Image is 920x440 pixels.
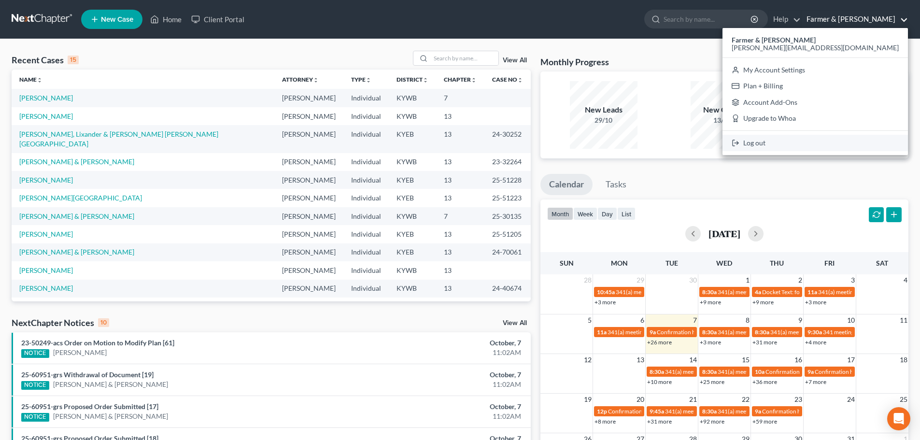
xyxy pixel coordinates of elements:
[436,189,484,207] td: 13
[540,56,609,68] h3: Monthly Progress
[145,11,186,28] a: Home
[700,339,721,346] a: +3 more
[343,89,389,107] td: Individual
[274,125,343,153] td: [PERSON_NAME]
[540,174,593,195] a: Calendar
[650,368,664,375] span: 8:30a
[691,115,758,125] div: 13/106
[594,298,616,306] a: +3 more
[19,266,73,274] a: [PERSON_NAME]
[274,171,343,189] td: [PERSON_NAME]
[396,76,428,83] a: Districtunfold_more
[636,394,645,405] span: 20
[389,261,436,279] td: KYWB
[770,328,915,336] span: 341(a) meeting for [PERSON_NAME] & [PERSON_NAME]
[19,130,218,148] a: [PERSON_NAME], Lixander & [PERSON_NAME] [PERSON_NAME][GEOGRAPHIC_DATA]
[650,408,664,415] span: 9:45a
[436,280,484,298] td: 13
[361,412,521,421] div: 11:02AM
[805,378,826,385] a: +7 more
[807,368,814,375] span: 9a
[752,418,777,425] a: +59 more
[702,288,717,296] span: 8:30a
[797,314,803,326] span: 9
[389,125,436,153] td: KYEB
[692,314,698,326] span: 7
[824,259,835,267] span: Fri
[770,259,784,267] span: Thu
[503,57,527,64] a: View All
[389,225,436,243] td: KYEB
[274,298,343,315] td: [PERSON_NAME]
[343,261,389,279] td: Individual
[343,125,389,153] td: Individual
[343,207,389,225] td: Individual
[636,354,645,366] span: 13
[53,380,168,389] a: [PERSON_NAME] & [PERSON_NAME]
[343,225,389,243] td: Individual
[899,314,908,326] span: 11
[21,370,154,379] a: 25-60951-grs Withdrawal of Document [19]
[547,207,573,220] button: month
[741,394,750,405] span: 22
[722,78,908,94] a: Plan + Billing
[793,394,803,405] span: 23
[732,36,816,44] strong: Farmer & [PERSON_NAME]
[647,378,672,385] a: +10 more
[444,76,477,83] a: Chapterunfold_more
[797,274,803,286] span: 2
[752,298,774,306] a: +9 more
[484,189,531,207] td: 25-51223
[19,212,134,220] a: [PERSON_NAME] & [PERSON_NAME]
[274,243,343,261] td: [PERSON_NAME]
[101,16,133,23] span: New Case
[755,288,761,296] span: 4a
[389,153,436,171] td: KYWB
[903,274,908,286] span: 4
[665,259,678,267] span: Tue
[19,194,142,202] a: [PERSON_NAME][GEOGRAPHIC_DATA]
[702,328,717,336] span: 8:30a
[21,413,49,422] div: NOTICE
[611,259,628,267] span: Mon
[53,412,168,421] a: [PERSON_NAME] & [PERSON_NAME]
[21,381,49,390] div: NOTICE
[484,298,531,315] td: 25-32451
[560,259,574,267] span: Sun
[274,189,343,207] td: [PERSON_NAME]
[597,328,607,336] span: 11a
[484,207,531,225] td: 25-30135
[802,11,908,28] a: Farmer & [PERSON_NAME]
[19,157,134,166] a: [PERSON_NAME] & [PERSON_NAME]
[805,298,826,306] a: +3 more
[657,328,818,336] span: Confirmation hearing for [PERSON_NAME] & [PERSON_NAME]
[484,171,531,189] td: 25-51228
[718,368,811,375] span: 341(a) meeting for [PERSON_NAME]
[616,288,709,296] span: 341(a) meeting for [PERSON_NAME]
[716,259,732,267] span: Wed
[597,408,607,415] span: 12p
[361,370,521,380] div: October, 7
[436,261,484,279] td: 13
[702,408,717,415] span: 8:30a
[608,328,701,336] span: 341(a) meeting for [PERSON_NAME]
[37,77,42,83] i: unfold_more
[587,314,593,326] span: 5
[19,284,73,292] a: [PERSON_NAME]
[343,171,389,189] td: Individual
[19,230,73,238] a: [PERSON_NAME]
[389,298,436,315] td: KYWB
[19,176,73,184] a: [PERSON_NAME]
[274,261,343,279] td: [PERSON_NAME]
[664,10,752,28] input: Search by name...
[343,298,389,315] td: Individual
[762,288,849,296] span: Docket Text: for [PERSON_NAME]
[19,94,73,102] a: [PERSON_NAME]
[21,339,174,347] a: 23-50249-acs Order on Motion to Modify Plan [61]
[617,207,636,220] button: list
[846,314,856,326] span: 10
[343,243,389,261] td: Individual
[436,89,484,107] td: 7
[570,104,637,115] div: New Leads
[755,328,769,336] span: 8:30a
